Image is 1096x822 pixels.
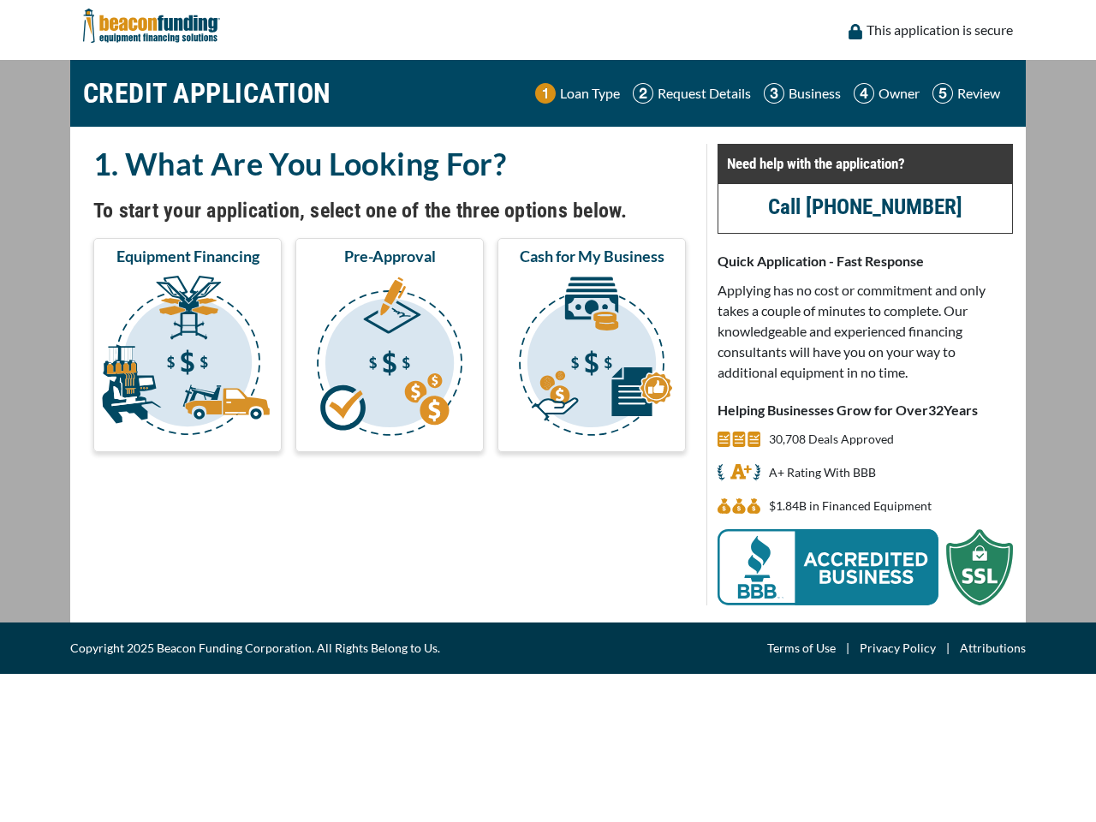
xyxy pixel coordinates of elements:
[299,273,480,444] img: Pre-Approval
[928,402,944,418] span: 32
[769,462,876,483] p: A+ Rating With BBB
[854,83,874,104] img: Step 4
[295,238,484,452] button: Pre-Approval
[501,273,682,444] img: Cash for My Business
[520,246,664,266] span: Cash for My Business
[70,638,440,658] span: Copyright 2025 Beacon Funding Corporation. All Rights Belong to Us.
[867,20,1013,40] p: This application is secure
[83,68,331,118] h1: CREDIT APPLICATION
[97,273,278,444] img: Equipment Financing
[769,496,932,516] p: $1,836,212,621 in Financed Equipment
[789,83,841,104] p: Business
[93,144,686,183] h2: 1. What Are You Looking For?
[718,400,1013,420] p: Helping Businesses Grow for Over Years
[633,83,653,104] img: Step 2
[767,638,836,658] a: Terms of Use
[718,251,1013,271] p: Quick Application - Fast Response
[879,83,920,104] p: Owner
[764,83,784,104] img: Step 3
[932,83,953,104] img: Step 5
[860,638,936,658] a: Privacy Policy
[93,238,282,452] button: Equipment Financing
[960,638,1026,658] a: Attributions
[768,194,962,219] a: Call [PHONE_NUMBER]
[344,246,436,266] span: Pre-Approval
[718,529,1013,605] img: BBB Acredited Business and SSL Protection
[769,429,894,450] p: 30,708 Deals Approved
[658,83,751,104] p: Request Details
[718,280,1013,383] p: Applying has no cost or commitment and only takes a couple of minutes to complete. Our knowledgea...
[849,24,862,39] img: lock icon to convery security
[936,638,960,658] span: |
[836,638,860,658] span: |
[116,246,259,266] span: Equipment Financing
[727,153,1004,174] p: Need help with the application?
[957,83,1000,104] p: Review
[497,238,686,452] button: Cash for My Business
[535,83,556,104] img: Step 1
[560,83,620,104] p: Loan Type
[93,196,686,225] h4: To start your application, select one of the three options below.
